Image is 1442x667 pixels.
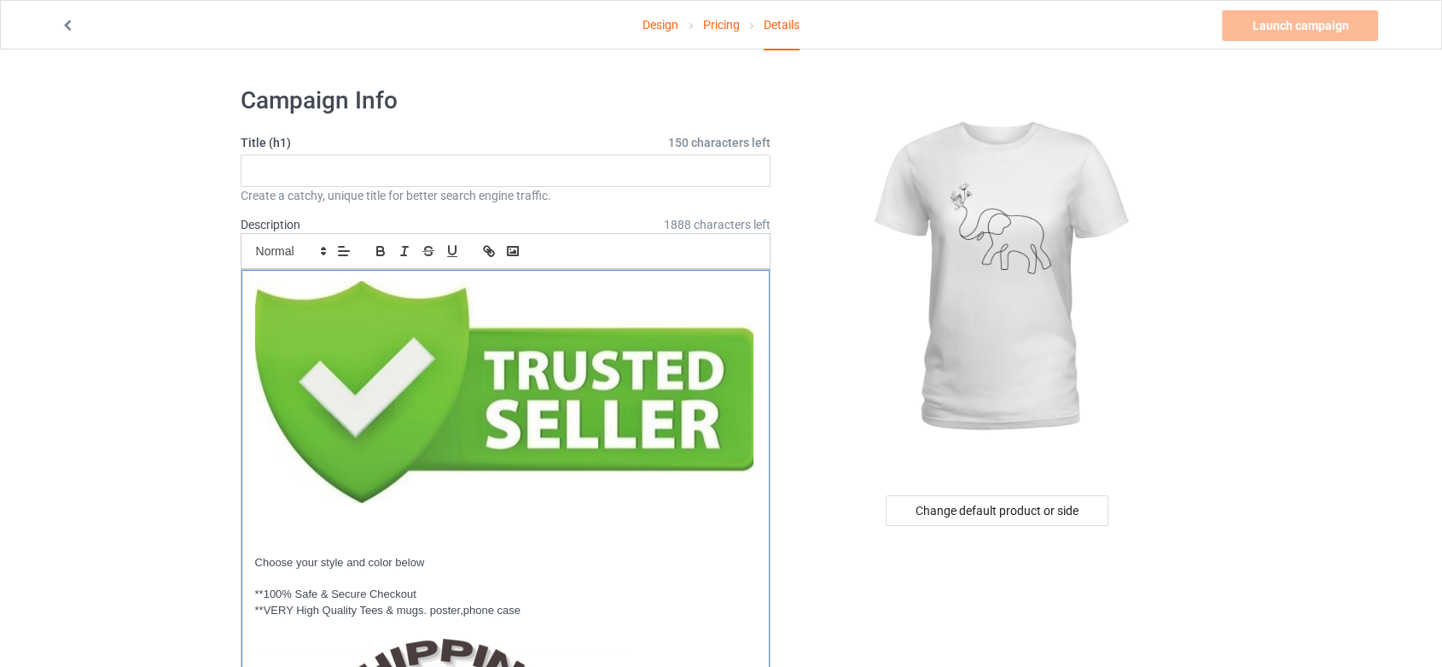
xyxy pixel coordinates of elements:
span: 1888 characters left [664,216,770,233]
span: 150 characters left [668,134,770,151]
img: 1710246572-trusted.jpg [255,281,753,503]
a: Pricing [702,1,739,49]
label: Title (h1) [241,134,771,151]
p: **100% Safe & Secure Checkout [255,587,757,603]
div: Create a catchy, unique title for better search engine traffic. [241,187,771,204]
a: Design [643,1,678,49]
div: Change default product or side [886,495,1108,526]
p: Choose your style and color below [255,555,757,571]
div: Details [764,1,799,50]
h1: Campaign Info [241,85,771,116]
label: Description [241,218,300,231]
p: **VERY High Quality Tees & mugs. poster,phone case [255,603,757,619]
